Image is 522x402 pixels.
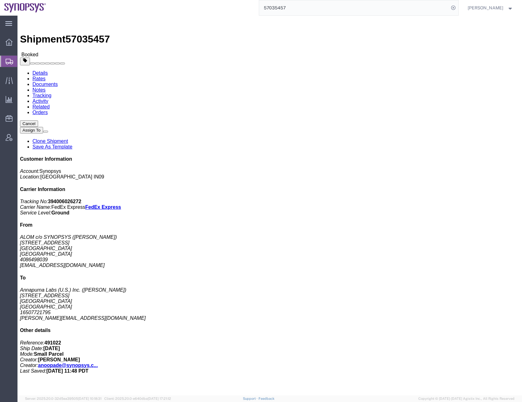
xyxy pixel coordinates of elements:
a: Feedback [259,397,274,400]
span: [DATE] 17:21:12 [148,397,171,400]
span: Client: 2025.20.0-e640dba [104,397,171,400]
iframe: FS Legacy Container [17,16,522,395]
button: [PERSON_NAME] [467,4,514,12]
span: Rafael Chacon [468,4,503,11]
input: Search for shipment number, reference number [259,0,449,15]
a: Support [243,397,259,400]
img: logo [4,3,46,13]
span: Copyright © [DATE]-[DATE] Agistix Inc., All Rights Reserved [418,396,515,401]
span: Server: 2025.20.0-32d5ea39505 [25,397,101,400]
span: [DATE] 10:18:31 [78,397,101,400]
